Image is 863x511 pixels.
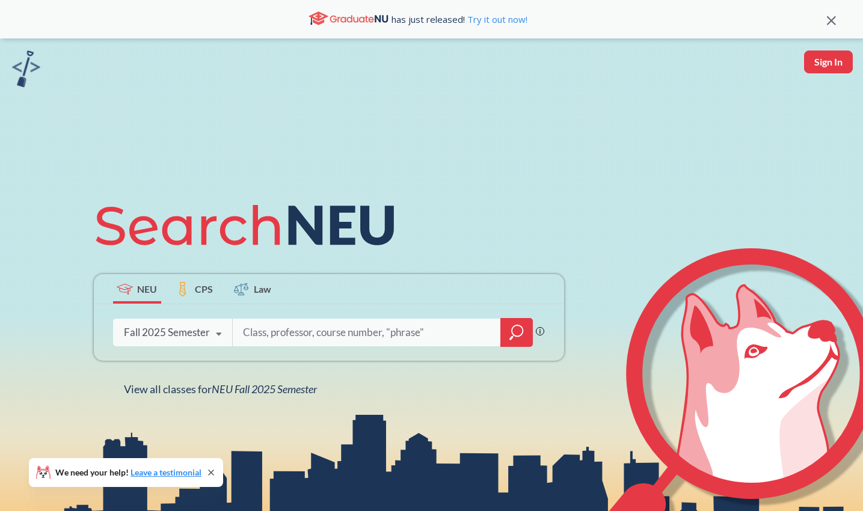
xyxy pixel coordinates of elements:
div: Fall 2025 Semester [124,326,210,339]
span: has just released! [392,13,527,26]
button: Sign In [804,50,853,73]
a: sandbox logo [12,50,40,91]
span: NEU [137,282,157,296]
span: We need your help! [55,468,201,477]
a: Try it out now! [465,13,527,25]
span: View all classes for [124,382,317,396]
span: CPS [195,282,213,296]
div: magnifying glass [500,318,533,347]
span: Law [254,282,271,296]
img: sandbox logo [12,50,40,87]
input: Class, professor, course number, "phrase" [242,320,492,345]
span: NEU Fall 2025 Semester [212,382,317,396]
svg: magnifying glass [509,324,524,341]
a: Leave a testimonial [131,467,201,477]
